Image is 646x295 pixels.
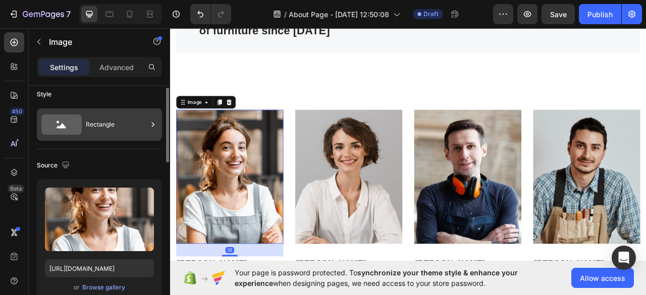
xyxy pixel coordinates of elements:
div: 32 [70,283,81,291]
span: / [284,9,287,20]
button: Browse gallery [82,282,126,292]
p: 7 [66,8,71,20]
div: Open Intercom Messenger [612,246,636,270]
p: Advanced [99,62,134,73]
span: About Page - [DATE] 12:50:08 [289,9,389,20]
img: Alt Image [8,108,144,279]
button: Publish [579,4,621,24]
iframe: To enrich screen reader interactions, please activate Accessibility in Grammarly extension settings [170,25,646,265]
button: Save [542,4,575,24]
div: Style [37,90,51,99]
span: Your page is password protected. To when designing pages, we need access to your store password. [235,267,557,288]
div: Source [37,159,72,172]
p: Settings [50,62,78,73]
img: preview-image [45,188,154,251]
div: Browse gallery [82,283,125,292]
span: Allow access [580,273,625,283]
div: Image [20,94,42,103]
span: synchronize your theme style & enhance your experience [235,268,518,287]
div: Beta [8,185,24,193]
button: 7 [4,4,75,24]
img: Alt Image [310,108,447,279]
div: Publish [587,9,613,20]
p: Image [49,36,135,48]
input: https://example.com/image.jpg [45,259,154,277]
div: 450 [10,107,24,115]
div: Undo/Redo [190,4,231,24]
span: Draft [423,10,439,19]
button: Allow access [571,268,634,288]
img: Alt Image [462,108,598,279]
img: Alt Image [159,108,295,279]
div: Rectangle [86,113,147,136]
span: Save [550,10,567,19]
span: or [74,281,80,293]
